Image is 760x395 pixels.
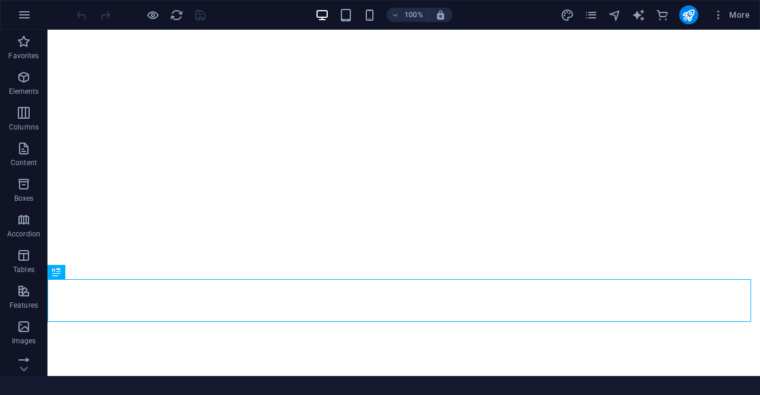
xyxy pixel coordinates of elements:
[169,8,183,22] button: reload
[8,51,39,61] p: Favorites
[9,301,38,310] p: Features
[584,8,598,22] button: pages
[145,8,160,22] button: Click here to leave preview mode and continue editing
[682,8,695,22] i: Publish
[679,5,698,24] button: publish
[404,8,423,22] h6: 100%
[11,158,37,168] p: Content
[14,194,34,203] p: Boxes
[608,8,622,22] i: Navigator
[387,8,429,22] button: 100%
[632,8,646,22] button: text_generator
[7,229,40,239] p: Accordion
[170,8,183,22] i: Reload page
[632,8,645,22] i: AI Writer
[655,8,670,22] button: commerce
[655,8,669,22] i: Commerce
[708,5,755,24] button: More
[560,8,574,22] i: Design (Ctrl+Alt+Y)
[9,87,39,96] p: Elements
[560,8,575,22] button: design
[584,8,598,22] i: Pages (Ctrl+Alt+S)
[712,9,750,21] span: More
[608,8,622,22] button: navigator
[9,122,39,132] p: Columns
[435,10,446,20] i: On resize automatically adjust zoom level to fit chosen device.
[12,336,36,346] p: Images
[13,265,34,274] p: Tables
